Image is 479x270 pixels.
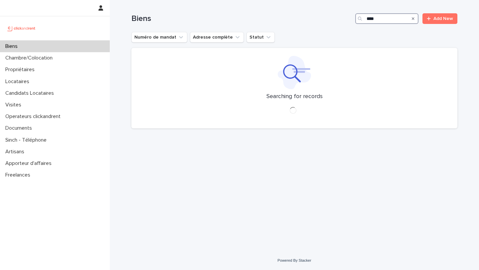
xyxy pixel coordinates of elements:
[266,93,323,100] p: Searching for records
[3,125,37,131] p: Documents
[3,78,35,85] p: Locataires
[355,13,418,24] input: Search
[422,13,457,24] a: Add New
[3,102,27,108] p: Visites
[3,160,57,167] p: Apporteur d'affaires
[3,67,40,73] p: Propriétaires
[3,90,59,96] p: Candidats Locataires
[246,32,275,43] button: Statut
[131,32,187,43] button: Numéro de mandat
[277,258,311,262] a: Powered By Stacker
[5,22,38,35] img: UCB0brd3T0yccxBKYDjQ
[3,172,36,178] p: Freelances
[131,14,353,24] h1: Biens
[3,149,30,155] p: Artisans
[3,43,23,50] p: Biens
[3,113,66,120] p: Operateurs clickandrent
[3,55,58,61] p: Chambre/Colocation
[190,32,244,43] button: Adresse complète
[433,16,453,21] span: Add New
[3,137,52,143] p: Sinch - Téléphone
